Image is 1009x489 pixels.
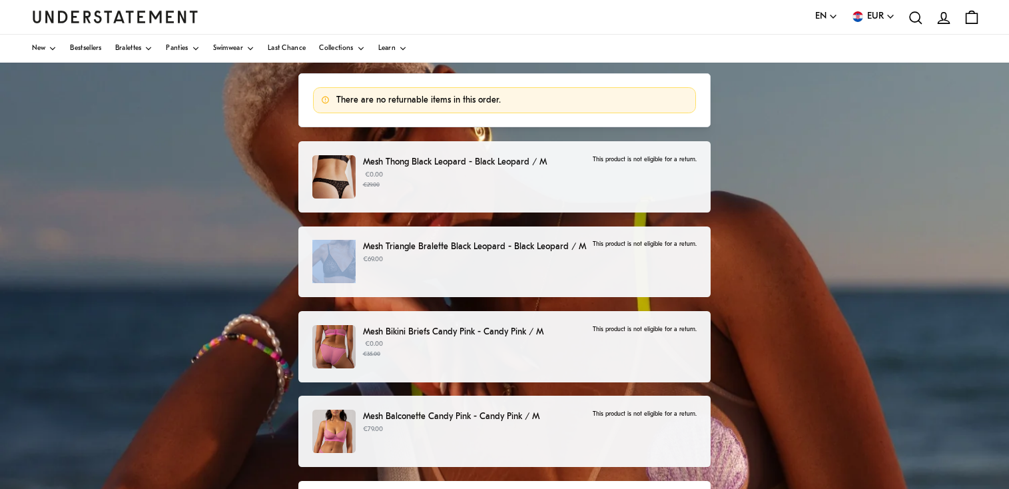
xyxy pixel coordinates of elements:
p: Mesh Thong Black Leopard - Black Leopard / M [363,155,586,169]
p: Mesh Bikini Briefs Candy Pink - Candy Pink / M [363,325,586,339]
a: Bralettes [115,35,153,63]
p: Mesh Triangle Bralette Black Leopard - Black Leopard / M [363,240,586,254]
a: Understatement Homepage [32,11,198,23]
button: EN [815,9,838,24]
span: Collections [319,45,353,52]
img: CAPI-BRA-017-M-CandyPink_31d3fe64-24d1-42cd-90f8-4005a2c8f814.jpg [312,410,356,453]
a: Bestsellers [70,35,101,63]
strike: €29.00 [363,182,380,188]
a: Swimwear [213,35,254,63]
p: €0.00 [363,170,586,190]
p: €0.00 [363,339,586,359]
img: mesh-thong-black-leopard-2.jpg [312,155,356,199]
span: EN [815,9,827,24]
img: WIPO-BRA-004.jpg [312,240,356,283]
p: This product is not eligible for a return. [593,325,697,334]
p: €69.00 [363,254,586,265]
span: EUR [867,9,884,24]
a: Learn [378,35,408,63]
p: This product is not eligible for a return. [593,410,697,418]
span: Bralettes [115,45,142,52]
a: Last Chance [268,35,306,63]
img: CPBG-BRF-002-M-CandyPink.jpg [312,325,356,368]
p: €79.00 [363,424,586,435]
a: Collections [319,35,364,63]
strike: €35.00 [363,351,380,357]
a: New [32,35,57,63]
p: There are no returnable items in this order. [336,95,689,106]
p: Mesh Balconette Candy Pink - Candy Pink / M [363,410,586,424]
p: This product is not eligible for a return. [593,155,697,164]
span: Learn [378,45,396,52]
span: New [32,45,46,52]
span: Panties [166,45,188,52]
span: Last Chance [268,45,306,52]
span: Swimwear [213,45,243,52]
span: Bestsellers [70,45,101,52]
p: This product is not eligible for a return. [593,240,697,248]
button: EUR [851,9,895,24]
a: Panties [166,35,199,63]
